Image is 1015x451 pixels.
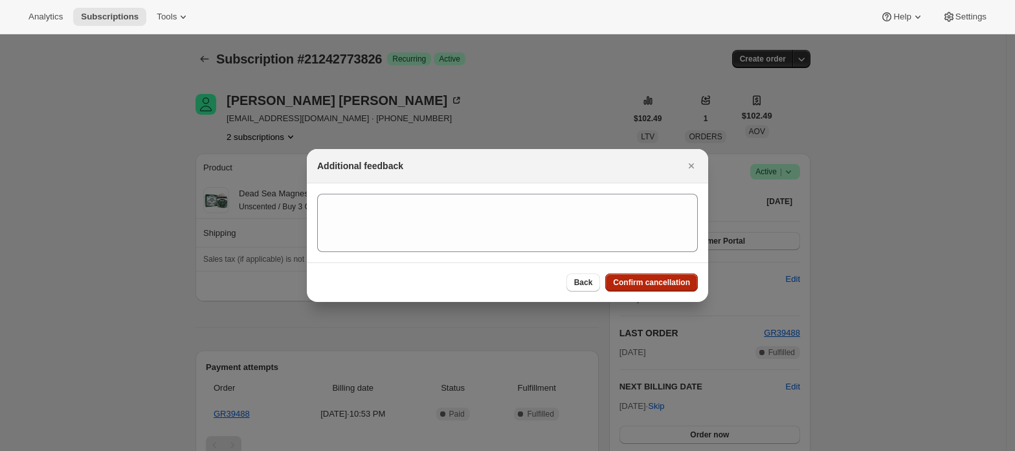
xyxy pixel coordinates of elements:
span: Confirm cancellation [613,277,690,288]
button: Subscriptions [73,8,146,26]
span: Subscriptions [81,12,139,22]
span: Back [574,277,593,288]
button: Settings [935,8,994,26]
span: Help [893,12,911,22]
button: Tools [149,8,197,26]
span: Settings [955,12,987,22]
button: Help [873,8,931,26]
h2: Additional feedback [317,159,403,172]
span: Tools [157,12,177,22]
button: Analytics [21,8,71,26]
button: Back [566,273,601,292]
button: Confirm cancellation [605,273,698,292]
span: Analytics [28,12,63,22]
button: Close [682,157,700,175]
